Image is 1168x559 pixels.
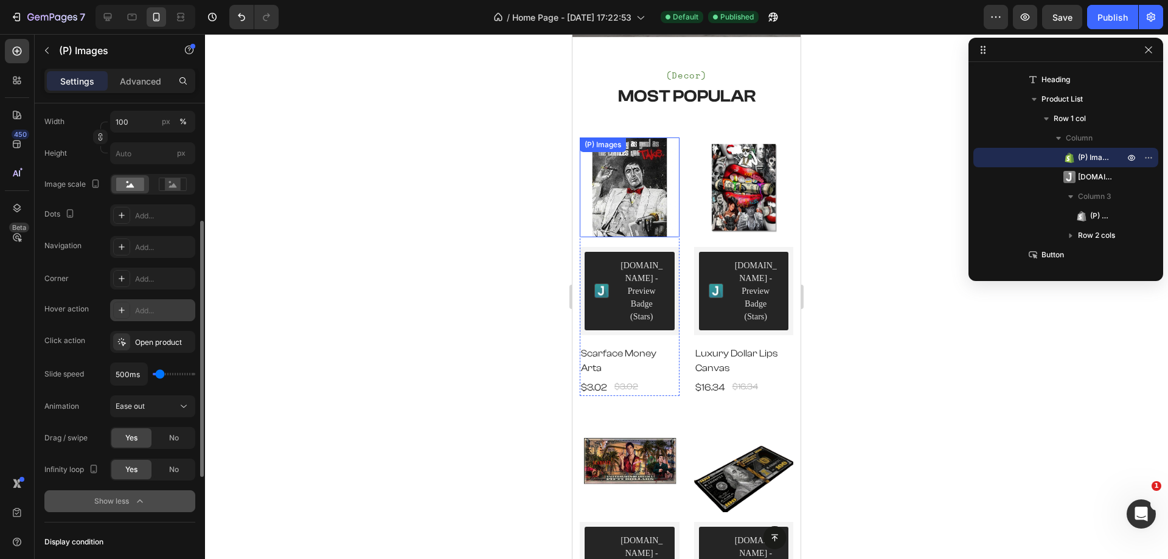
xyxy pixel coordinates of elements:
[1078,229,1115,241] span: Row 2 cols
[111,363,147,385] input: Auto
[44,490,195,512] button: Show less
[673,12,698,23] span: Default
[162,116,170,127] div: px
[110,395,195,417] button: Ease out
[125,464,137,475] span: Yes
[1063,171,1076,183] img: Judge.me
[9,223,29,232] div: Beta
[110,111,195,133] input: px%
[1127,499,1156,529] iframe: Intercom live chat
[94,495,146,507] div: Show less
[44,304,89,314] div: Hover action
[169,464,179,475] span: No
[135,242,192,253] div: Add...
[1066,132,1093,144] span: Column
[135,274,192,285] div: Add...
[120,75,161,88] p: Advanced
[512,11,631,24] span: Home Page - [DATE] 17:22:53
[1078,171,1112,183] span: [DOMAIN_NAME]
[135,210,192,221] div: Add...
[572,34,801,559] iframe: Design area
[44,206,77,223] div: Dots
[1041,93,1083,105] span: Product List
[1090,210,1112,222] span: (P) Title
[44,335,85,346] div: Click action
[720,12,754,23] span: Published
[135,305,192,316] div: Add...
[44,462,101,478] div: Infinity loop
[1052,12,1072,23] span: Save
[177,148,186,158] span: px
[1152,481,1161,491] span: 1
[1041,249,1064,261] span: Button
[176,114,190,129] button: px
[80,10,85,24] p: 7
[59,43,162,58] p: (P) Images
[60,75,94,88] p: Settings
[179,116,187,127] div: %
[44,536,103,547] div: Display condition
[5,5,91,29] button: 7
[116,401,145,411] span: Ease out
[44,148,67,159] label: Height
[12,130,29,139] div: 450
[135,337,192,348] div: Open product
[1078,190,1111,203] span: Column 3
[159,114,173,129] button: %
[507,11,510,24] span: /
[44,176,103,193] div: Image scale
[1041,74,1070,86] span: Heading
[44,369,84,380] div: Slide speed
[1087,5,1138,29] button: Publish
[1054,113,1086,125] span: Row 1 col
[1078,151,1112,164] span: (P) Images
[229,5,279,29] div: Undo/Redo
[44,432,88,443] div: Drag / swipe
[125,432,137,443] span: Yes
[44,401,79,412] div: Animation
[110,142,195,164] input: px
[44,240,82,251] div: Navigation
[1042,5,1082,29] button: Save
[44,116,64,127] label: Width
[1097,11,1128,24] div: Publish
[44,273,69,284] div: Corner
[169,432,179,443] span: No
